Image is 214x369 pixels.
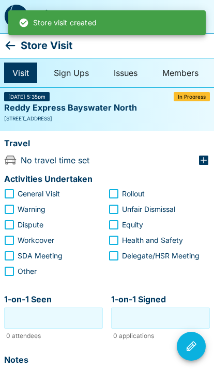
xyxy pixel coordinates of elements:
img: sda-logo-dark.svg [4,5,28,28]
span: Workcover [18,235,54,245]
button: menu [131,4,156,29]
p: 0 attendees [6,331,101,341]
div: [STREET_ADDRESS] [4,115,210,122]
span: Other [18,266,37,276]
p: Notes [4,353,28,367]
p: No travel time set [21,154,89,166]
span: [DATE] 5:35pm [8,94,45,99]
span: In Progress [178,94,206,99]
button: menu [185,4,210,29]
a: Sign Ups [45,63,97,83]
span: General Visit [18,188,60,199]
p: 0 applications [113,331,208,341]
p: Travel [4,137,30,150]
span: SDA Meeting [18,250,63,261]
span: Delegate/HSR Meeting [122,250,200,261]
button: Add Store Visit [160,4,185,29]
span: Dispute [18,219,43,230]
span: Unfair Dismissal [122,204,175,214]
span: Equity [122,219,143,230]
p: Reddy Express Bayswater North [4,101,137,115]
div: Store visit created [19,13,97,32]
a: Issues [105,63,146,83]
span: Health and Safety [122,235,183,245]
span: Rollout [122,188,145,199]
a: Members [154,63,207,83]
span: Warning [18,204,45,214]
p: Store Visit [21,37,72,54]
p: Activities Undertaken [4,173,93,186]
a: Visit [4,63,37,83]
button: Visit Actions [177,332,206,361]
